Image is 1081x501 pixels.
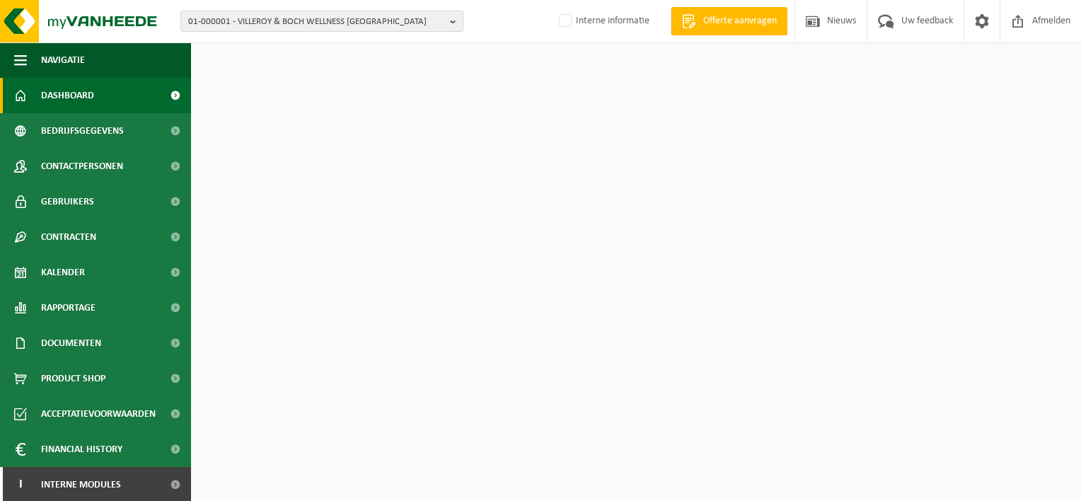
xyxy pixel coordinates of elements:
[41,326,101,361] span: Documenten
[41,255,85,290] span: Kalender
[41,361,105,396] span: Product Shop
[41,42,85,78] span: Navigatie
[188,11,444,33] span: 01-000001 - VILLEROY & BOCH WELLNESS [GEOGRAPHIC_DATA]
[41,396,156,432] span: Acceptatievoorwaarden
[41,184,94,219] span: Gebruikers
[700,14,780,28] span: Offerte aanvragen
[41,290,96,326] span: Rapportage
[41,219,96,255] span: Contracten
[41,113,124,149] span: Bedrijfsgegevens
[41,78,94,113] span: Dashboard
[180,11,463,32] button: 01-000001 - VILLEROY & BOCH WELLNESS [GEOGRAPHIC_DATA]
[41,432,122,467] span: Financial History
[556,11,649,32] label: Interne informatie
[41,149,123,184] span: Contactpersonen
[671,7,787,35] a: Offerte aanvragen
